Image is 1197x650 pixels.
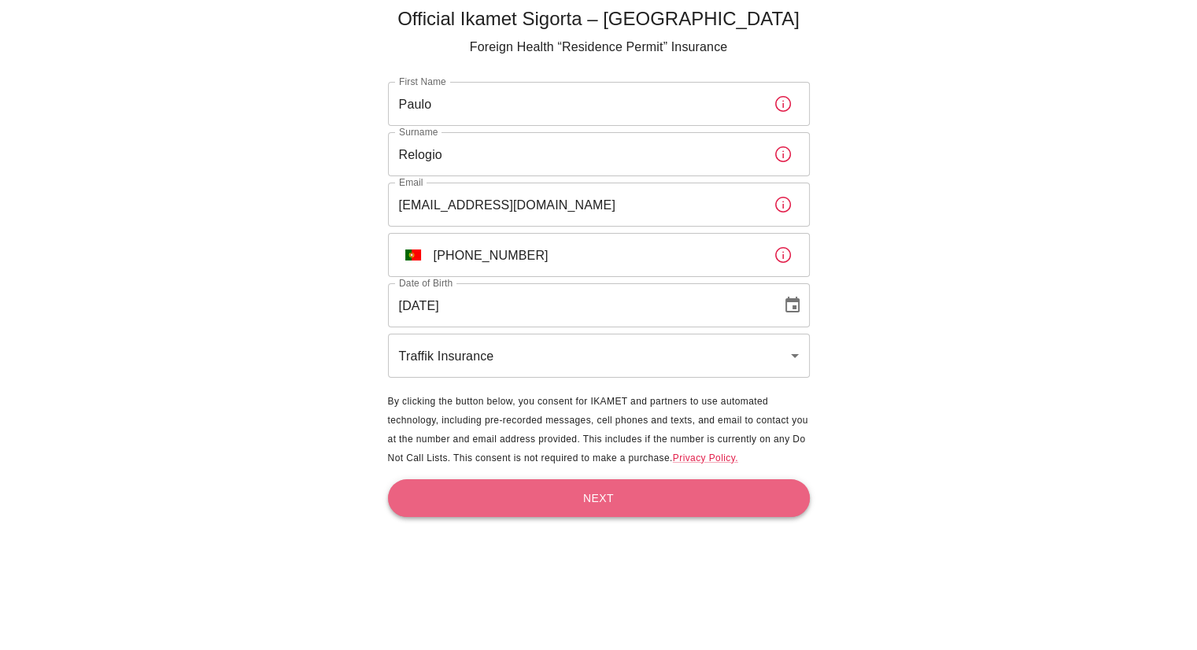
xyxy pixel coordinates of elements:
[399,175,423,189] label: Email
[388,334,810,378] div: Traffik Insurance
[673,452,738,463] a: Privacy Policy.
[399,75,446,88] label: First Name
[388,396,808,463] span: By clicking the button below, you consent for IKAMET and partners to use automated technology, in...
[399,125,438,138] label: Surname
[388,283,770,327] input: DD/MM/YYYY
[405,249,421,260] img: unknown
[399,241,427,269] button: Select country
[388,6,810,31] h5: Official Ikamet Sigorta – [GEOGRAPHIC_DATA]
[399,276,453,290] label: Date of Birth
[777,290,808,321] button: Choose date, selected date is Aug 24, 1979
[388,38,810,57] p: Foreign Health “Residence Permit” Insurance
[388,479,810,518] button: Next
